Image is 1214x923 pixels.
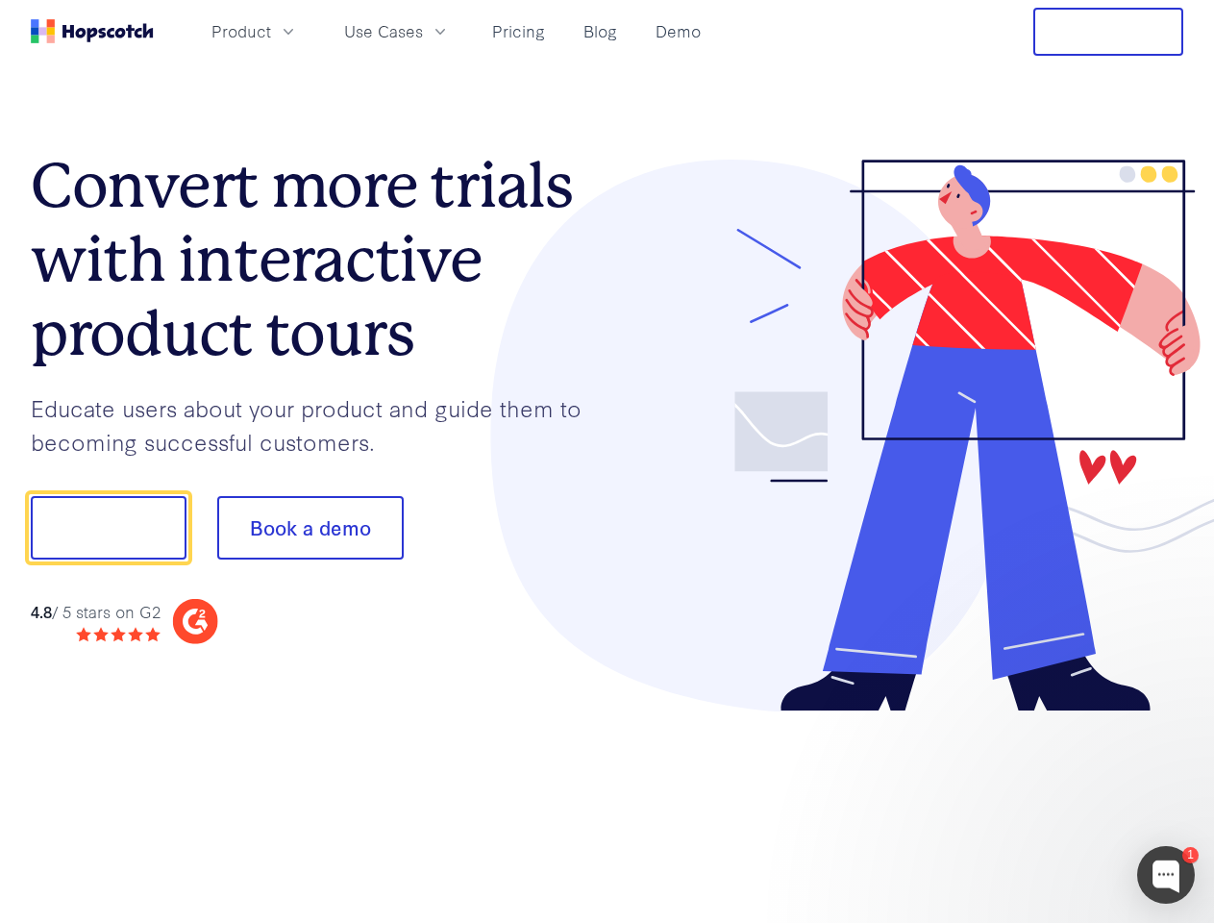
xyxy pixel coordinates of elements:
span: Use Cases [344,19,423,43]
button: Use Cases [333,15,461,47]
h1: Convert more trials with interactive product tours [31,149,607,370]
a: Pricing [484,15,553,47]
div: 1 [1182,847,1199,863]
span: Product [211,19,271,43]
button: Book a demo [217,496,404,560]
p: Educate users about your product and guide them to becoming successful customers. [31,391,607,458]
button: Free Trial [1033,8,1183,56]
button: Product [200,15,310,47]
button: Show me! [31,496,186,560]
a: Home [31,19,154,43]
a: Demo [648,15,708,47]
a: Blog [576,15,625,47]
div: / 5 stars on G2 [31,600,161,624]
strong: 4.8 [31,600,52,622]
